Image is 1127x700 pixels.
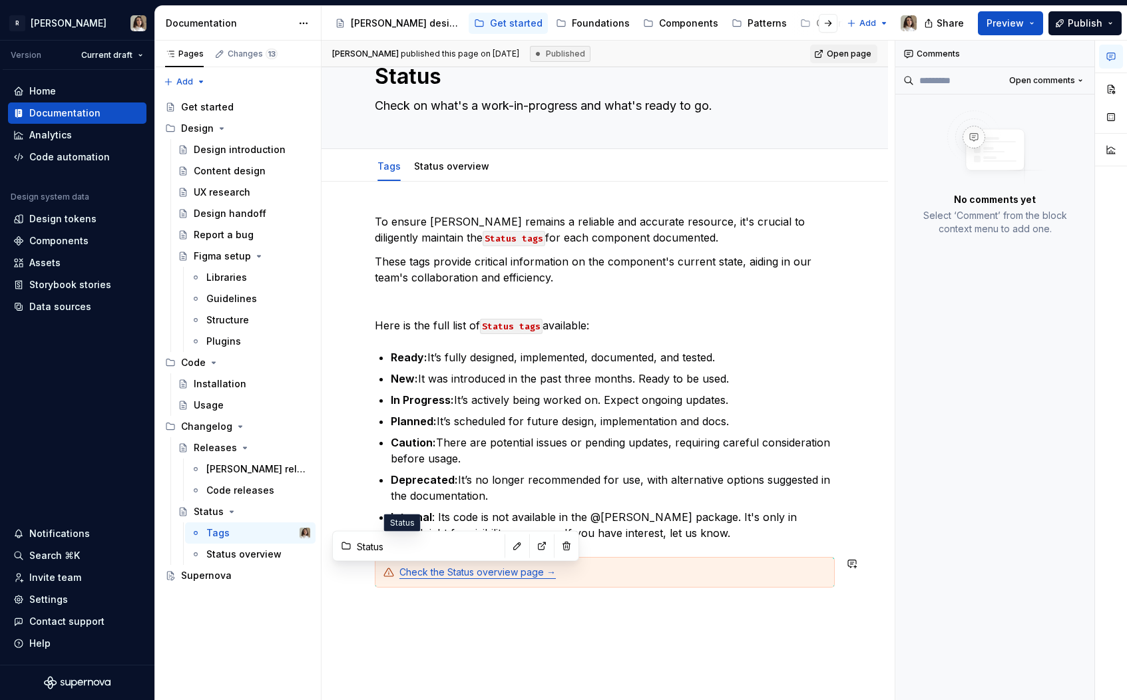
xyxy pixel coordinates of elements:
[29,256,61,269] div: Assets
[185,544,316,565] a: Status overview
[181,122,214,135] div: Design
[185,522,316,544] a: TagsSandrina pereira
[490,17,543,30] div: Get started
[1009,75,1075,86] span: Open comments
[185,309,316,331] a: Structure
[391,372,418,385] strong: New:
[11,192,89,202] div: Design system data
[391,415,437,428] strong: Planned:
[8,296,146,317] a: Data sources
[194,143,286,156] div: Design introduction
[8,589,146,610] a: Settings
[391,509,835,541] p: : Its code is not available in the @[PERSON_NAME] package. It's only in ZeroHeight for visibility...
[391,472,835,504] p: It’s no longer recommended for use, with alternative options suggested in the documentation.
[810,45,877,63] a: Open page
[8,81,146,102] a: Home
[917,11,973,35] button: Share
[194,207,266,220] div: Design handoff
[31,17,107,30] div: [PERSON_NAME]
[843,14,893,33] button: Add
[166,17,292,30] div: Documentation
[185,288,316,309] a: Guidelines
[8,208,146,230] a: Design tokens
[8,545,146,566] button: Search ⌘K
[160,565,316,586] a: Supernova
[194,505,224,518] div: Status
[726,13,792,34] a: Patterns
[375,214,835,246] p: To ensure [PERSON_NAME] remains a reliable and accurate resource, it's crucial to diligently main...
[8,611,146,632] button: Contact support
[206,271,247,284] div: Libraries
[391,435,835,466] p: There are potential issues or pending updates, requiring careful consideration before usage.
[172,437,316,458] a: Releases
[266,49,278,59] span: 13
[172,246,316,267] a: Figma setup
[391,349,835,365] p: It’s fully designed, implemented, documented, and tested.
[29,278,111,291] div: Storybook stories
[29,300,91,313] div: Data sources
[29,571,81,584] div: Invite team
[391,473,458,486] strong: Deprecated:
[414,160,489,172] a: Status overview
[638,13,724,34] a: Components
[206,292,257,305] div: Guidelines
[194,228,254,242] div: Report a bug
[181,100,234,114] div: Get started
[391,393,454,407] strong: In Progress:
[351,17,461,30] div: [PERSON_NAME] design system
[8,567,146,588] a: Invite team
[194,441,237,454] div: Releases
[194,186,250,199] div: UX research
[29,150,110,164] div: Code automation
[901,15,917,31] img: Sandrina pereira
[978,11,1043,35] button: Preview
[8,124,146,146] a: Analytics
[391,413,835,429] p: It’s scheduled for future design, implementation and docs.
[399,566,556,578] a: Check the Status overview page →
[9,15,25,31] div: R
[391,392,835,408] p: It’s actively being worked on. Expect ongoing updates.
[859,18,876,29] span: Add
[185,480,316,501] a: Code releases
[391,510,432,524] strong: Internal
[181,356,206,369] div: Code
[44,676,111,689] svg: Supernova Logo
[172,501,316,522] a: Status
[391,436,436,449] strong: Caution:
[185,331,316,352] a: Plugins
[160,118,316,139] div: Design
[172,224,316,246] a: Report a bug
[185,267,316,288] a: Libraries
[409,152,495,180] div: Status overview
[206,462,308,476] div: [PERSON_NAME] releases
[1003,71,1089,90] button: Open comments
[206,335,241,348] div: Plugins
[748,17,787,30] div: Patterns
[469,13,548,34] a: Get started
[954,193,1036,206] p: No comments yet
[29,549,80,562] div: Search ⌘K
[8,274,146,295] a: Storybook stories
[81,50,132,61] span: Current draft
[8,230,146,252] a: Components
[987,17,1024,30] span: Preview
[206,484,274,497] div: Code releases
[8,252,146,273] a: Assets
[330,13,466,34] a: [PERSON_NAME] design system
[11,50,41,61] div: Version
[3,9,152,37] button: R[PERSON_NAME]Sandrina pereira
[391,351,427,364] strong: Ready:
[483,231,545,246] code: Status tags
[29,212,97,226] div: Design tokens
[377,160,401,172] a: Tags
[375,254,835,285] p: These tags provide critical information on the component's current state, aiding in our team's co...
[160,352,316,373] div: Code
[372,152,406,180] div: Tags
[8,146,146,168] a: Code automation
[480,319,543,334] code: Status tags
[228,49,278,59] div: Changes
[206,548,282,561] div: Status overview
[332,49,399,59] span: [PERSON_NAME]
[895,41,1094,67] div: Comments
[185,458,316,480] a: [PERSON_NAME] releases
